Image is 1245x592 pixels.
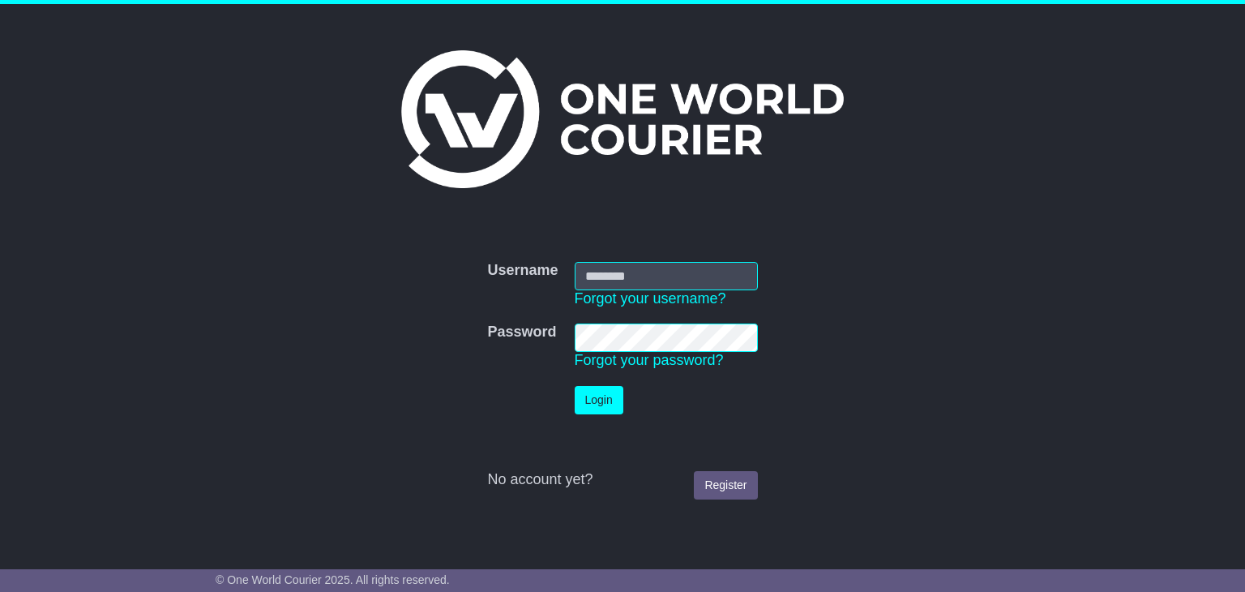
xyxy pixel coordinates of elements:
[487,324,556,341] label: Password
[575,386,623,414] button: Login
[694,471,757,500] a: Register
[487,262,558,280] label: Username
[575,352,724,368] a: Forgot your password?
[216,573,450,586] span: © One World Courier 2025. All rights reserved.
[487,471,757,489] div: No account yet?
[575,290,726,307] a: Forgot your username?
[401,50,844,188] img: One World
